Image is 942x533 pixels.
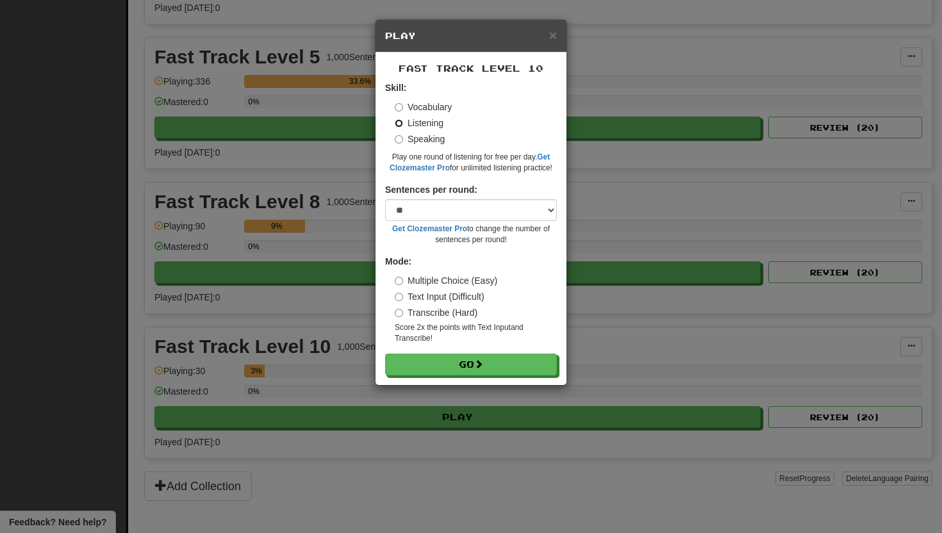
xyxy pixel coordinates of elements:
[395,293,403,301] input: Text Input (Difficult)
[385,83,406,93] strong: Skill:
[392,224,467,233] a: Get Clozemaster Pro
[395,274,497,287] label: Multiple Choice (Easy)
[395,290,484,303] label: Text Input (Difficult)
[385,152,557,174] small: Play one round of listening for free per day. for unlimited listening practice!
[395,119,403,127] input: Listening
[395,117,443,129] label: Listening
[549,28,557,42] span: ×
[395,133,445,145] label: Speaking
[385,354,557,375] button: Go
[395,306,477,319] label: Transcribe (Hard)
[395,135,403,143] input: Speaking
[395,309,403,317] input: Transcribe (Hard)
[395,103,403,111] input: Vocabulary
[385,256,411,266] strong: Mode:
[385,224,557,245] small: to change the number of sentences per round!
[385,29,557,42] h5: Play
[395,322,557,344] small: Score 2x the points with Text Input and Transcribe !
[395,101,452,113] label: Vocabulary
[395,277,403,285] input: Multiple Choice (Easy)
[549,28,557,42] button: Close
[385,183,477,196] label: Sentences per round:
[399,63,543,74] span: Fast Track Level 10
